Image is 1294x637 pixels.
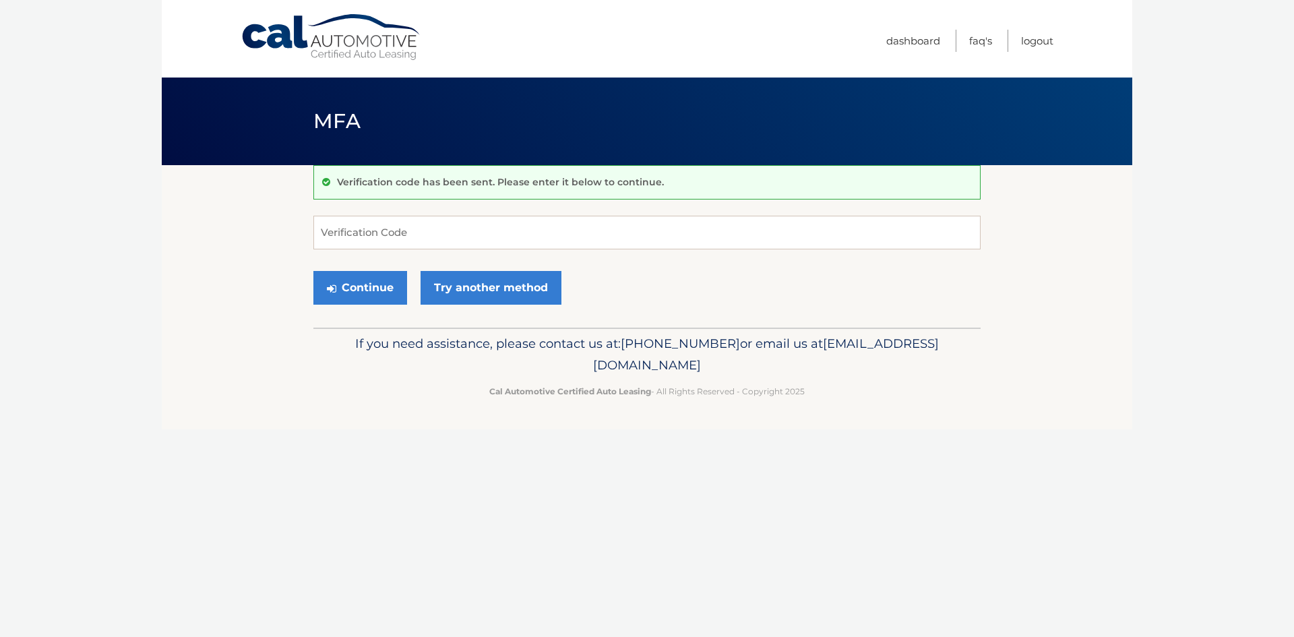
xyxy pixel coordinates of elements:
a: FAQ's [969,30,992,52]
input: Verification Code [313,216,981,249]
a: Dashboard [886,30,940,52]
strong: Cal Automotive Certified Auto Leasing [489,386,651,396]
button: Continue [313,271,407,305]
span: MFA [313,109,361,133]
p: - All Rights Reserved - Copyright 2025 [322,384,972,398]
a: Logout [1021,30,1053,52]
span: [PHONE_NUMBER] [621,336,740,351]
p: Verification code has been sent. Please enter it below to continue. [337,176,664,188]
span: [EMAIL_ADDRESS][DOMAIN_NAME] [593,336,939,373]
p: If you need assistance, please contact us at: or email us at [322,333,972,376]
a: Try another method [421,271,561,305]
a: Cal Automotive [241,13,423,61]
